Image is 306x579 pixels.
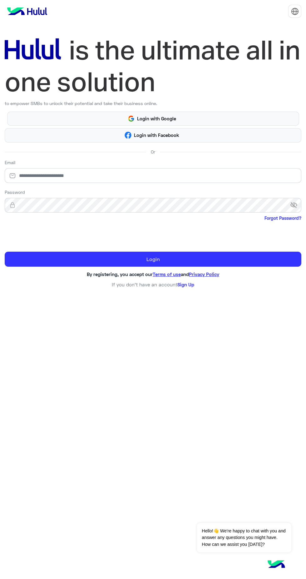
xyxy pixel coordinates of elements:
p: to empower SMBs to unlock their potential and take their business online. [5,100,301,107]
img: Facebook [125,132,132,139]
label: Email [5,159,15,166]
a: Forgot Password? [264,215,301,221]
img: tab [291,8,299,15]
span: Login with Google [135,115,178,122]
img: hululLoginTitle_EN.svg [5,34,301,98]
span: Hello!👋 We're happy to chat with you and answer any questions you might have. How can we assist y... [197,523,291,552]
span: visibility_off [290,199,301,211]
span: By registering, you accept our [87,271,153,277]
a: Privacy Policy [189,271,219,277]
img: logo [5,5,50,18]
button: Login with Facebook [5,128,301,143]
img: Google [128,115,135,122]
img: email [5,173,20,179]
span: Or [151,149,155,155]
img: hulul-logo.png [265,554,287,576]
span: and [181,271,189,277]
label: Password [5,189,25,195]
a: Terms of use [153,271,181,277]
span: Login with Facebook [131,132,181,139]
h6: If you don’t have an account [5,282,301,287]
a: Sign Up [177,282,194,287]
iframe: reCAPTCHA [5,223,100,247]
img: lock [5,202,20,208]
button: Login with Google [7,112,299,126]
button: Login [5,252,301,267]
